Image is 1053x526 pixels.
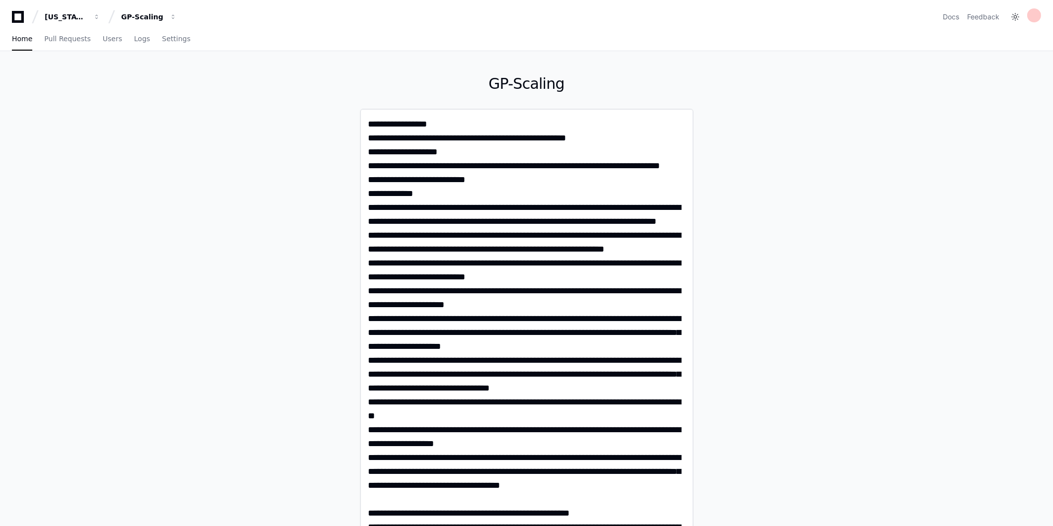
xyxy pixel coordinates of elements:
span: Pull Requests [44,36,90,42]
a: Users [103,28,122,51]
a: Pull Requests [44,28,90,51]
div: GP-Scaling [121,12,164,22]
a: Logs [134,28,150,51]
a: Settings [162,28,190,51]
a: Docs [943,12,959,22]
a: Home [12,28,32,51]
button: Feedback [967,12,999,22]
div: [US_STATE] Pacific [45,12,87,22]
h1: GP-Scaling [360,75,694,93]
span: Settings [162,36,190,42]
span: Home [12,36,32,42]
span: Users [103,36,122,42]
button: [US_STATE] Pacific [41,8,104,26]
button: GP-Scaling [117,8,181,26]
span: Logs [134,36,150,42]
